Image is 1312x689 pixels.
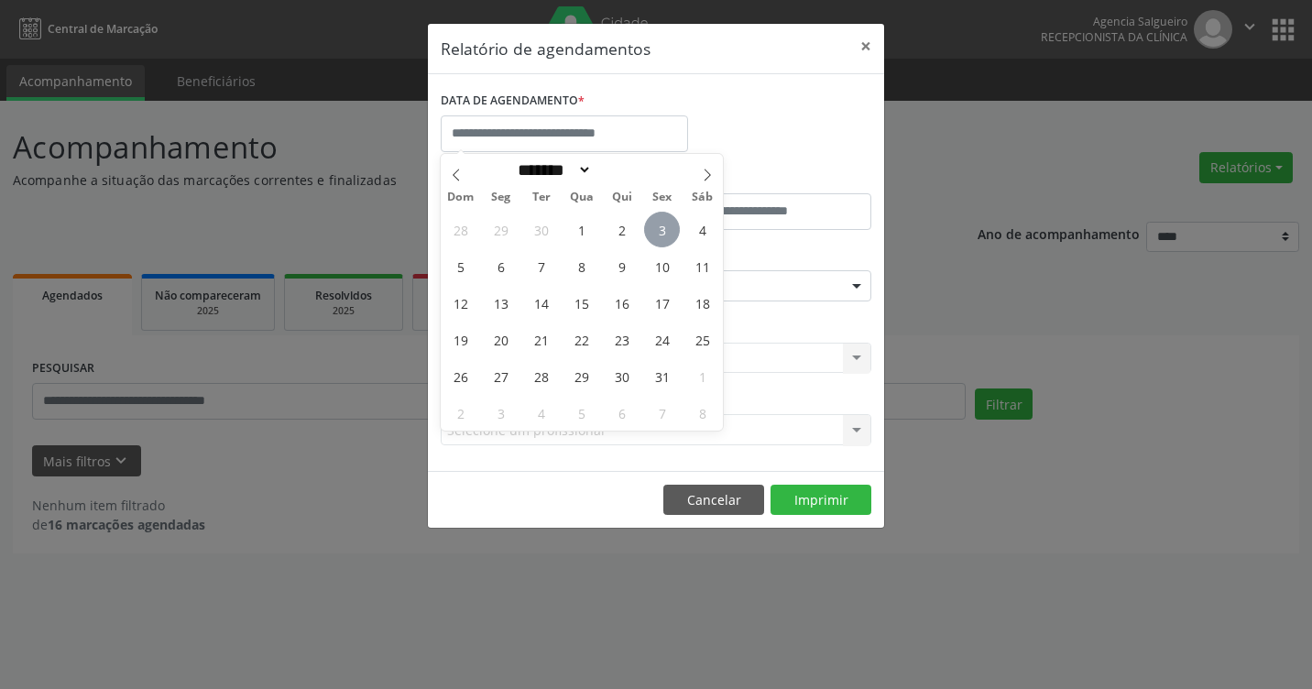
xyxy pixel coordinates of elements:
[684,322,720,357] span: Outubro 25, 2025
[483,358,519,394] span: Outubro 27, 2025
[683,191,723,203] span: Sáb
[441,37,651,60] h5: Relatório de agendamentos
[443,212,478,247] span: Setembro 28, 2025
[592,160,652,180] input: Year
[644,285,680,321] span: Outubro 17, 2025
[441,87,585,115] label: DATA DE AGENDAMENTO
[604,358,640,394] span: Outubro 30, 2025
[483,212,519,247] span: Setembro 29, 2025
[684,212,720,247] span: Outubro 4, 2025
[663,485,764,516] button: Cancelar
[563,248,599,284] span: Outubro 8, 2025
[604,212,640,247] span: Outubro 2, 2025
[604,395,640,431] span: Novembro 6, 2025
[684,285,720,321] span: Outubro 18, 2025
[511,160,592,180] select: Month
[563,285,599,321] span: Outubro 15, 2025
[483,395,519,431] span: Novembro 3, 2025
[523,248,559,284] span: Outubro 7, 2025
[443,395,478,431] span: Novembro 2, 2025
[443,285,478,321] span: Outubro 12, 2025
[684,395,720,431] span: Novembro 8, 2025
[661,165,871,193] label: ATÉ
[642,191,683,203] span: Sex
[847,24,884,69] button: Close
[521,191,562,203] span: Ter
[771,485,871,516] button: Imprimir
[644,248,680,284] span: Outubro 10, 2025
[562,191,602,203] span: Qua
[644,358,680,394] span: Outubro 31, 2025
[443,248,478,284] span: Outubro 5, 2025
[523,212,559,247] span: Setembro 30, 2025
[483,322,519,357] span: Outubro 20, 2025
[684,248,720,284] span: Outubro 11, 2025
[563,395,599,431] span: Novembro 5, 2025
[443,322,478,357] span: Outubro 19, 2025
[483,285,519,321] span: Outubro 13, 2025
[684,358,720,394] span: Novembro 1, 2025
[523,285,559,321] span: Outubro 14, 2025
[644,395,680,431] span: Novembro 7, 2025
[563,358,599,394] span: Outubro 29, 2025
[443,358,478,394] span: Outubro 26, 2025
[602,191,642,203] span: Qui
[604,248,640,284] span: Outubro 9, 2025
[563,322,599,357] span: Outubro 22, 2025
[481,191,521,203] span: Seg
[441,191,481,203] span: Dom
[483,248,519,284] span: Outubro 6, 2025
[523,358,559,394] span: Outubro 28, 2025
[604,285,640,321] span: Outubro 16, 2025
[604,322,640,357] span: Outubro 23, 2025
[563,212,599,247] span: Outubro 1, 2025
[523,322,559,357] span: Outubro 21, 2025
[644,212,680,247] span: Outubro 3, 2025
[644,322,680,357] span: Outubro 24, 2025
[523,395,559,431] span: Novembro 4, 2025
